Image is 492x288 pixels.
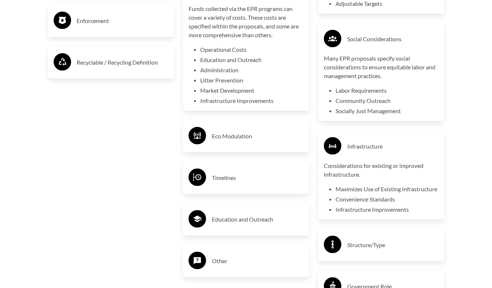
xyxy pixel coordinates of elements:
[336,107,439,115] li: Socially Just Management
[324,161,439,179] p: Considerations for existing or improved infrastructure.
[324,54,439,80] p: Many EPR proposals specify social considerations to ensure equitable labor and management practices.
[212,214,303,225] h3: Education and Outreach
[336,195,439,204] li: Convenience Standards
[336,205,439,214] li: Infrastructure Improvements
[212,172,303,184] h3: Timelines
[347,239,439,251] h3: Structure/Type
[200,66,303,74] li: Administration
[212,130,303,142] h3: Eco Modulation
[189,4,303,39] p: Funds collected via the EPR programs can cover a variety of costs. These costs are specified with...
[200,96,303,105] li: Infrastructure Improvements
[200,55,303,64] li: Education and Outreach
[336,96,439,105] li: Community Outreach
[347,33,439,45] h3: Social Considerations
[212,255,303,267] h3: Other
[77,57,168,68] h3: Recyclable / Recycling Definition
[336,86,439,95] li: Labor Requirements
[200,45,303,54] li: Operational Costs
[336,185,439,193] li: Maximizes Use of Existing Infrastructure
[347,141,439,152] h3: Infrastructure
[200,76,303,85] li: Litter Prevention
[77,15,168,27] h3: Enforcement
[200,86,303,95] li: Market Development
